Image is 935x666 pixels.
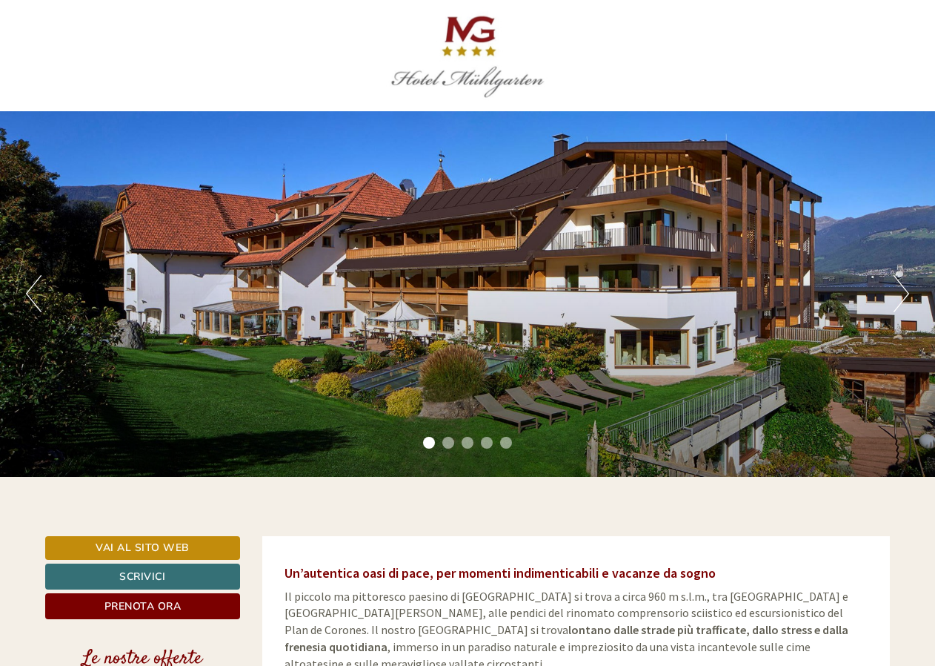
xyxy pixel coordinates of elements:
a: Scrivici [45,564,240,590]
a: Prenota ora [45,593,240,619]
a: Vai al sito web [45,536,240,560]
button: Next [894,275,909,312]
span: Un’autentica oasi di pace, per momenti indimenticabili e vacanze da sogno [285,564,716,581]
button: Previous [26,275,41,312]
